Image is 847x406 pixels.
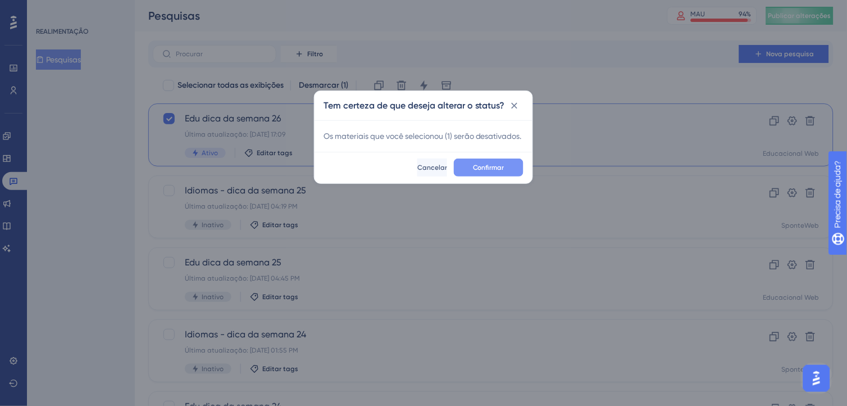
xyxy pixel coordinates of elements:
span: Confirmar [473,163,504,172]
iframe: UserGuiding AI Assistant Launcher [800,362,834,395]
span: Os materiais que você selecionou (1) serão desativados. [324,132,522,141]
span: Precisa de ajuda? [26,3,94,16]
h2: Tem certeza de que deseja alterar o status? [324,99,505,112]
span: Cancelar [417,163,447,172]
